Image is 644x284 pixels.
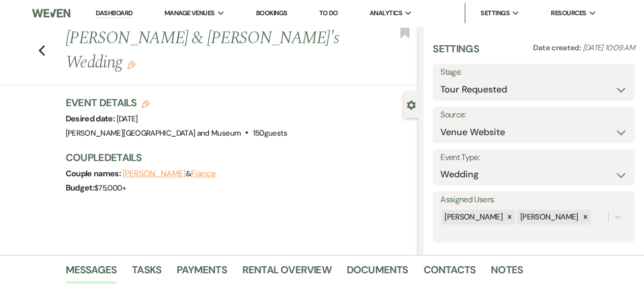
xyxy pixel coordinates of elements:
[253,128,287,138] span: 150 guests
[533,43,583,53] span: Date created:
[583,43,635,53] span: [DATE] 10:09 AM
[424,262,476,284] a: Contacts
[481,8,510,18] span: Settings
[551,8,586,18] span: Resources
[256,9,288,17] a: Bookings
[347,262,408,284] a: Documents
[66,113,117,124] span: Desired date:
[66,262,117,284] a: Messages
[66,96,287,110] h3: Event Details
[66,128,241,138] span: [PERSON_NAME][GEOGRAPHIC_DATA] and Museum
[407,100,416,109] button: Close lead details
[517,210,580,225] div: [PERSON_NAME]
[164,8,215,18] span: Manage Venues
[191,170,216,178] button: Fiance
[117,114,138,124] span: [DATE]
[370,8,402,18] span: Analytics
[32,3,70,24] img: Weven Logo
[66,26,344,75] h1: [PERSON_NAME] & [PERSON_NAME]'s Wedding
[123,169,216,179] span: &
[441,210,504,225] div: [PERSON_NAME]
[66,168,123,179] span: Couple names:
[66,150,409,165] h3: Couple Details
[319,9,338,17] a: To Do
[440,65,627,80] label: Stage:
[491,262,523,284] a: Notes
[132,262,161,284] a: Tasks
[440,108,627,122] label: Source:
[433,42,479,64] h3: Settings
[242,262,331,284] a: Rental Overview
[123,170,186,178] button: [PERSON_NAME]
[440,193,627,207] label: Assigned Users:
[96,9,132,18] a: Dashboard
[177,262,227,284] a: Payments
[127,60,135,69] button: Edit
[440,150,627,165] label: Event Type:
[66,182,95,193] span: Budget:
[94,183,126,193] span: $75,000+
